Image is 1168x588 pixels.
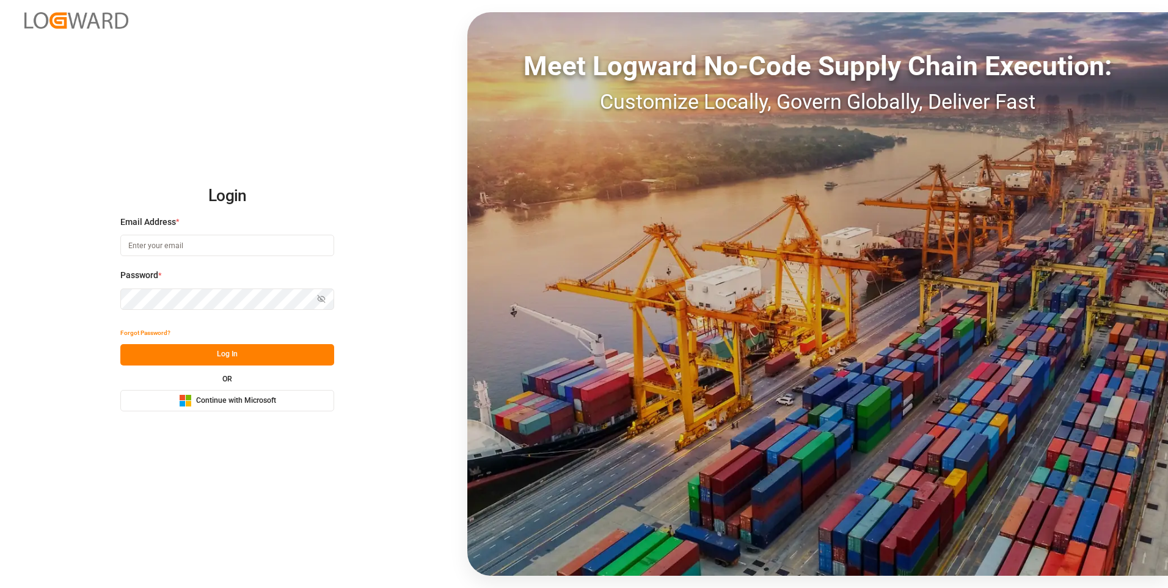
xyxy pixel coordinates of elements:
[467,46,1168,86] div: Meet Logward No-Code Supply Chain Execution:
[120,216,176,229] span: Email Address
[196,395,276,406] span: Continue with Microsoft
[120,177,334,216] h2: Login
[120,390,334,411] button: Continue with Microsoft
[120,235,334,256] input: Enter your email
[24,12,128,29] img: Logward_new_orange.png
[120,323,170,344] button: Forgot Password?
[222,375,232,383] small: OR
[467,86,1168,117] div: Customize Locally, Govern Globally, Deliver Fast
[120,344,334,366] button: Log In
[120,269,158,282] span: Password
